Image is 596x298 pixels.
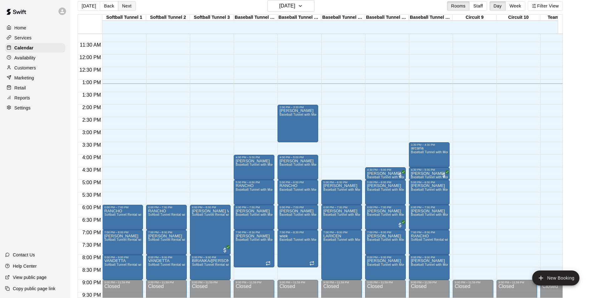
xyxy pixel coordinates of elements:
p: View public page [13,274,47,280]
div: 7:00 PM – 8:00 PM [411,231,448,234]
span: Recurring event [266,261,271,266]
div: Customers [5,63,65,73]
span: Softball Tunnel Rental with Machine [148,263,201,266]
button: Staff [469,1,487,11]
div: Settings [5,103,65,113]
span: Baseball Tunnel with Machine [279,213,324,216]
span: 2:30 PM [81,117,103,123]
div: 5:00 PM – 6:00 PM: ARRENDALE [409,180,450,205]
h6: [DATE] [279,2,295,10]
a: Availability [5,53,65,63]
div: 9:00 PM – 11:59 PM [455,281,492,284]
button: [DATE] [78,1,100,11]
div: 6:00 PM – 7:00 PM [236,206,273,209]
div: 5:00 PM – 6:00 PM: RANCHO [278,180,318,205]
div: 4:30 PM – 5:00 PM [367,168,404,171]
span: 2:00 PM [81,105,103,110]
button: Day [490,1,506,11]
p: Marketing [14,75,34,81]
div: 6:00 PM – 7:00 PM: LOYD TURNER [234,205,274,230]
div: 5:00 PM – 6:00 PM [367,181,404,184]
div: 9:00 PM – 11:59 PM [367,281,404,284]
div: 6:00 PM – 7:00 PM: LOYD TURNER [278,205,318,230]
div: 6:00 PM – 7:00 PM: RANCHO [102,205,143,230]
div: 8:00 PM – 9:00 PM: LLOYD TURNER [409,255,450,280]
div: 5:00 PM – 6:00 PM [411,181,448,184]
div: Home [5,23,65,33]
div: Retail [5,83,65,93]
div: 9:00 PM – 11:59 PM [498,281,535,284]
div: 4:00 PM – 5:00 PM: JUSTIN CREWSE [278,155,318,180]
a: Calendar [5,43,65,53]
div: 8:00 PM – 9:00 PM: LLOYD TURNER [365,255,406,280]
span: 8:00 PM [81,255,103,260]
span: 3:30 PM [81,142,103,148]
span: Baseball Tunnel with Mound [367,175,409,179]
span: Recurring event [309,261,314,266]
span: Baseball Tunnel with Mound [367,263,409,266]
div: 7:00 PM – 8:30 PM [236,231,273,234]
span: All customers have paid [397,172,403,178]
div: 7:00 PM – 9:00 PM [323,231,360,234]
div: 7:00 PM – 8:00 PM: Stahlecker [365,230,406,255]
span: Baseball Tunnel with Machine [279,113,324,116]
span: 7:30 PM [81,242,103,248]
div: 6:00 PM – 7:00 PM [279,206,316,209]
div: 8:00 PM – 9:00 PM [367,256,404,259]
span: 12:30 PM [78,67,102,73]
span: 11:30 AM [78,42,103,48]
p: Services [14,35,32,41]
button: Next [118,1,135,11]
span: Baseball Tunnel with Mound [411,150,453,154]
div: 7:00 PM – 8:00 PM [367,231,404,234]
a: Services [5,33,65,43]
div: Softball Tunnel 3 [190,15,234,21]
button: add [532,270,579,285]
div: 4:00 PM – 5:00 PM [236,156,273,159]
span: Baseball Tunnel with Machine [367,213,411,216]
span: Baseball Tunnel with Machine [236,163,280,166]
div: 9:00 PM – 11:59 PM [411,281,448,284]
div: 6:00 PM – 7:00 PM [104,206,141,209]
button: Rooms [447,1,470,11]
span: 6:30 PM [81,217,103,223]
span: 12:00 PM [78,55,102,60]
div: Baseball Tunnel 5 (Machine) [278,15,321,21]
div: 9:00 PM – 11:59 PM [192,281,229,284]
span: Baseball Tunnel with Machine [236,238,280,241]
div: 7:00 PM – 8:00 PM: RANCHO [409,230,450,255]
span: Baseball Tunnel with Machine [279,188,324,191]
div: Team Room 1 [540,15,584,21]
div: 6:00 PM – 7:00 PM [411,206,448,209]
div: 8:00 PM – 9:00 PM [148,256,185,259]
span: Baseball Tunnel with Machine [367,238,411,241]
span: 4:30 PM [81,167,103,173]
p: Customers [14,65,36,71]
p: Help Center [13,263,37,269]
span: 4:00 PM [81,155,103,160]
div: 9:00 PM – 11:59 PM [236,281,273,284]
div: 5:00 PM – 6:00 PM [236,181,273,184]
div: 4:00 PM – 5:00 PM [279,156,316,159]
span: Baseball Tunnel with Mound [411,175,453,179]
div: 6:00 PM – 7:00 PM [148,206,185,209]
div: 6:00 PM – 7:00 PM [323,206,360,209]
div: 9:00 PM – 11:59 PM [104,281,141,284]
span: Baseball Tunnel with Machine [236,213,280,216]
span: 9:00 PM [81,280,103,285]
span: Baseball Tunnel with Machine [236,188,280,191]
span: 9:30 PM [81,292,103,298]
div: 6:00 PM – 8:00 PM: Joy Miner Wine [190,205,231,255]
div: Softball Tunnel 2 [146,15,190,21]
div: 8:00 PM – 9:00 PM: BIRANKA/VANDETTA [190,255,231,280]
p: Contact Us [13,252,35,258]
span: 5:00 PM [81,180,103,185]
span: Baseball Tunnel with Machine [367,188,411,191]
p: Home [14,25,26,31]
div: 6:00 PM – 8:00 PM [192,206,229,209]
span: 5:30 PM [81,192,103,198]
div: 9:00 PM – 11:59 PM [148,281,185,284]
div: 3:30 PM – 4:30 PM: arcaria [409,142,450,167]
